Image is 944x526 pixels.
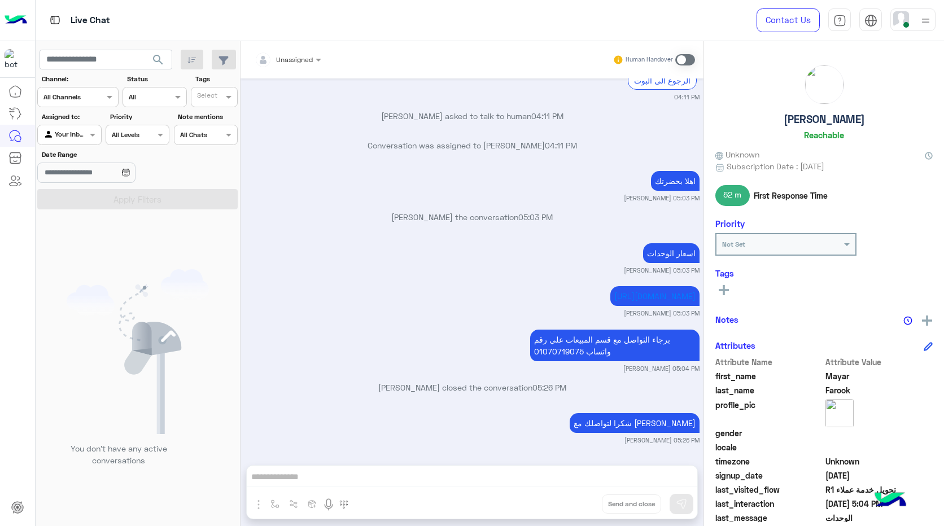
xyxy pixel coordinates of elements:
h6: Reachable [804,130,844,140]
p: [PERSON_NAME] the conversation [245,211,700,223]
span: 2025-09-27T14:04:22.7746544Z [825,498,933,510]
img: profile [919,14,933,28]
p: 27/9/2025, 5:03 PM [651,171,700,191]
span: null [825,441,933,453]
span: 52 m [715,185,750,205]
img: userImage [893,11,909,27]
span: Unknown [715,148,759,160]
span: 04:11 PM [531,111,563,121]
span: الوحدات [825,512,933,524]
p: Conversation was assigned to [PERSON_NAME] [245,139,700,151]
p: 27/9/2025, 5:26 PM [570,413,700,433]
span: search [151,53,165,67]
img: tab [864,14,877,27]
h6: Priority [715,218,745,229]
img: tab [48,13,62,27]
span: Farook [825,384,933,396]
span: last_visited_flow [715,484,823,496]
button: Send and close [602,494,661,514]
label: Date Range [42,150,168,160]
b: Not Set [722,240,745,248]
span: first_name [715,370,823,382]
h6: Attributes [715,340,755,350]
label: Note mentions [178,112,236,122]
span: Unassigned [276,55,313,64]
label: Priority [110,112,168,122]
img: notes [903,316,912,325]
span: Attribute Value [825,356,933,368]
div: الرجوع الى البوت [628,71,697,90]
label: Assigned to: [42,112,100,122]
small: [PERSON_NAME] 05:04 PM [623,364,700,373]
label: Tags [195,74,237,84]
p: 27/9/2025, 5:04 PM [530,330,700,361]
p: You don’t have any active conversations [62,442,176,467]
small: [PERSON_NAME] 05:26 PM [624,436,700,445]
img: Logo [5,8,27,32]
p: [PERSON_NAME] asked to talk to human [245,110,700,122]
img: add [922,315,932,326]
span: Unknown [825,455,933,467]
span: First Response Time [754,190,828,201]
span: timezone [715,455,823,467]
p: 27/9/2025, 5:03 PM [610,286,700,306]
span: last_name [715,384,823,396]
span: 05:26 PM [532,383,566,392]
a: Contact Us [757,8,820,32]
small: 04:11 PM [674,93,700,102]
span: gender [715,427,823,439]
span: 05:03 PM [518,212,553,222]
span: 04:11 PM [545,141,577,150]
img: picture [805,65,844,104]
span: last_message [715,512,823,524]
button: search [145,50,172,74]
label: Channel: [42,74,117,84]
span: null [825,427,933,439]
a: tab [828,8,851,32]
span: signup_date [715,470,823,481]
span: Mayar [825,370,933,382]
h5: [PERSON_NAME] [784,113,865,126]
button: Apply Filters [37,189,238,209]
img: tab [833,14,846,27]
span: profile_pic [715,399,823,425]
img: picture [825,399,854,427]
h6: Tags [715,268,933,278]
span: تحويل خدمة عملاء R1 [825,484,933,496]
span: Attribute Name [715,356,823,368]
a: [URL][DOMAIN_NAME] [614,291,696,301]
span: 2025-08-23T00:29:10.944Z [825,470,933,481]
img: empty users [67,269,209,434]
span: Subscription Date : [DATE] [727,160,824,172]
small: [PERSON_NAME] 05:03 PM [624,194,700,203]
label: Status [127,74,185,84]
small: [PERSON_NAME] 05:03 PM [624,266,700,275]
small: Human Handover [626,55,673,64]
img: 322208621163248 [5,49,25,69]
span: locale [715,441,823,453]
p: 27/9/2025, 5:03 PM [643,243,700,263]
span: last_interaction [715,498,823,510]
div: Select [195,90,217,103]
p: Live Chat [71,13,110,28]
p: [PERSON_NAME] closed the conversation [245,382,700,393]
small: [PERSON_NAME] 05:03 PM [624,309,700,318]
h6: Notes [715,314,738,325]
img: hulul-logo.png [871,481,910,520]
